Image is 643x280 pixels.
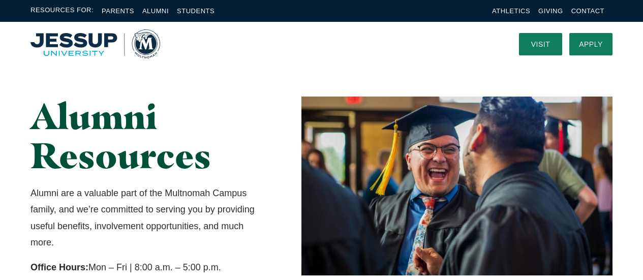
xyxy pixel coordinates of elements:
[571,7,604,15] a: Contact
[102,7,134,15] a: Parents
[30,29,160,58] a: Home
[30,29,160,58] img: Multnomah University Logo
[519,33,562,55] a: Visit
[30,97,262,175] h1: Alumni Resources
[30,262,88,272] strong: Office Hours:
[30,259,262,275] p: Mon – Fri | 8:00 a.m. – 5:00 p.m.
[30,185,262,251] p: Alumni are a valuable part of the Multnomah Campus family, and we’re committed to serving you by ...
[30,5,94,17] span: Resources For:
[569,33,613,55] a: Apply
[301,97,613,275] img: Two Graduates Laughing
[538,7,563,15] a: Giving
[142,7,169,15] a: Alumni
[177,7,215,15] a: Students
[492,7,530,15] a: Athletics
